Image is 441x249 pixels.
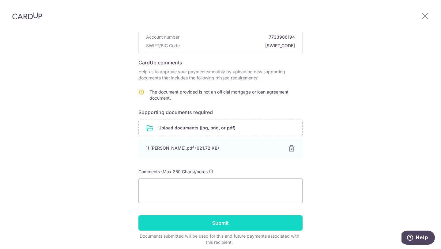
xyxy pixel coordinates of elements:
span: Account number [146,34,179,40]
div: Documents submitted will be used for this and future payments associated with this recipient. [138,233,300,245]
h6: CardUp comments [138,59,303,66]
input: Submit [138,215,303,231]
span: SWIFT/BIC Code [146,43,180,49]
div: Upload documents (jpg, png, or pdf) [138,120,303,136]
p: Help us to approve your payment smoothly by uploading new supporting documents that includes the ... [138,69,303,81]
iframe: Opens a widget where you can find more information [401,231,435,246]
div: 1) [PERSON_NAME].pdf (621.72 KB) [146,145,281,151]
span: Comments (Max 250 Chars)/notes [138,169,208,174]
span: [SWIFT_CODE] [182,43,295,49]
img: CardUp [12,12,42,20]
span: 7733986194 [182,34,295,40]
h6: Supporting documents required [138,109,303,116]
span: The document provided is not an official mortgage or loan agreement document. [149,89,288,101]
